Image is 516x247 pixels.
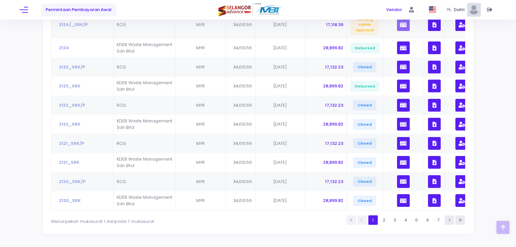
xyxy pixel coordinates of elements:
span: 34,610.56 [233,64,252,70]
span: 28,899.82 [323,121,343,127]
span: KDEB Waste Management Sdn Bhd [117,194,172,207]
span: 17,132.23 [325,140,343,147]
span: Hi, [447,7,454,13]
button: 2124 [54,42,74,54]
td: MYR [176,39,226,58]
span: 34,610.56 [233,140,252,147]
button: 2122_SRK [54,118,85,131]
span: RCG [117,178,126,185]
button: Klik Lihat Senarai Pembayaran [397,175,410,188]
button: 2123_SRK [54,80,85,92]
span: RCG [117,64,126,70]
button: Klik Lihat Log Kelulusan [455,80,468,92]
button: Klik Lihat Log Kelulusan [455,118,468,131]
button: Klik Lihat Log Kelulusan [455,194,468,207]
button: 2120_SRK [54,194,85,207]
button: Klik untuk Lihat Dokumen, Muat Naik, Muat turun, dan Padam Dokumen [428,18,441,31]
span: 17,118.39 [326,22,343,28]
button: 2123_SRK/P [54,61,90,73]
button: Klik Lihat Senarai Pembayaran [397,61,410,73]
button: Klik Lihat Log Kelulusan [455,61,468,73]
span: 34,610.56 [233,102,252,108]
a: 5 [412,215,421,225]
span: 34,610.56 [233,22,252,28]
span: Closed [353,119,376,130]
td: [DATE] [256,11,306,38]
span: RCG [117,140,126,147]
button: Klik untuk Lihat Dokumen, Muat Naik, Muat turun, dan Padam Dokumen [428,99,441,112]
button: Klik untuk Lihat Dokumen, Muat Naik, Muat turun, dan Padam Dokumen [428,175,441,188]
button: Klik untuk Lihat Dokumen, Muat Naik, Muat turun, dan Padam Dokumen [428,137,441,150]
td: [DATE] [256,57,306,77]
span: 34,610.56 [233,121,252,127]
span: 17,132.23 [325,64,343,70]
button: Klik Lihat Log Kelulusan [455,156,468,169]
td: MYR [176,11,226,38]
span: 28,899.82 [323,197,343,204]
a: 3 [390,215,400,225]
span: RCG [117,22,126,28]
button: Klik Lihat Log Kelulusan [455,137,468,150]
button: Klik Lihat Senarai Pembayaran [397,41,410,54]
td: MYR [176,191,226,210]
button: Klik untuk Lihat Dokumen, Muat Naik, Muat turun, dan Padam Dokumen [428,80,441,92]
a: 1 [368,215,378,225]
td: MYR [176,153,226,172]
td: MYR [176,134,226,153]
span: 28,899.82 [323,45,343,51]
span: Closed [353,195,376,206]
span: KDEB Waste Management Sdn Bhd [117,118,172,131]
span: 34,610.56 [233,178,252,185]
button: Klik Lihat Log Kelulusan [455,99,468,112]
button: Klik Lihat Log Kelulusan [455,41,468,54]
td: [DATE] [256,172,306,191]
a: 7 [434,215,443,225]
span: Closed [353,62,376,72]
button: 2121_SRK/P [54,137,89,149]
td: MYR [176,115,226,134]
td: MYR [176,172,226,191]
td: [DATE] [256,77,306,96]
button: Klik Lihat Senarai Pembayaran [397,156,410,169]
img: Pic [467,3,481,17]
td: [DATE] [256,96,306,115]
span: Pending Admin Approval [350,14,379,35]
td: [DATE] [256,134,306,153]
span: 17,132.23 [325,102,343,108]
span: 34,610.56 [233,45,252,51]
a: 2 [379,215,389,225]
span: 34,610.56 [233,159,252,165]
button: 2120_SRK/P [54,175,90,188]
div: Menunjukkan mukasurat 1 daripada 7 mukasurat [51,215,220,225]
img: Logo [218,3,282,17]
button: Klik Lihat Senarai Pembayaran [397,80,410,92]
span: 34,610.56 [233,83,252,89]
td: MYR [176,96,226,115]
span: Closed [353,157,376,168]
span: Closed [353,177,376,187]
button: Klik untuk Lihat Dokumen, Muat Naik, Muat turun, dan Padam Dokumen [428,194,441,207]
span: Vendor [386,7,402,13]
a: 4 [401,215,410,225]
button: 2124/_SRK/P [54,18,92,31]
span: Permintaan Pembayaran Awal [46,7,111,13]
button: Klik Lihat Senarai Pembayaran [397,99,410,112]
td: MYR [176,77,226,96]
span: Closed [353,100,376,111]
span: Disbursed [350,81,379,91]
button: Klik untuk Lihat Dokumen, Muat Naik, Muat turun, dan Padam Dokumen [428,41,441,54]
span: 28,899.82 [323,159,343,165]
span: RCG [117,102,126,108]
button: 2122_SRK/P [54,99,90,111]
button: Klik Lihat Log Kelulusan [455,175,468,188]
button: Klik Lihat Senarai Pembayaran [397,118,410,131]
a: 6 [423,215,432,225]
span: 17,132.23 [325,178,343,185]
button: Klik untuk Lihat Dokumen, Muat Naik, Muat turun, dan Padam Dokumen [428,118,441,131]
a: Permintaan Pembayaran Awal [41,4,116,16]
button: Klik Lihat Senarai Pembayaran [397,137,410,150]
span: KDEB Waste Management Sdn Bhd [117,41,172,54]
button: Klik untuk Lihat Dokumen, Muat Naik, Muat turun, dan Padam Dokumen [428,156,441,169]
button: Klik untuk Lihat Dokumen, Muat Naik, Muat turun, dan Padam Dokumen [428,61,441,73]
span: Dahli [454,7,467,13]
